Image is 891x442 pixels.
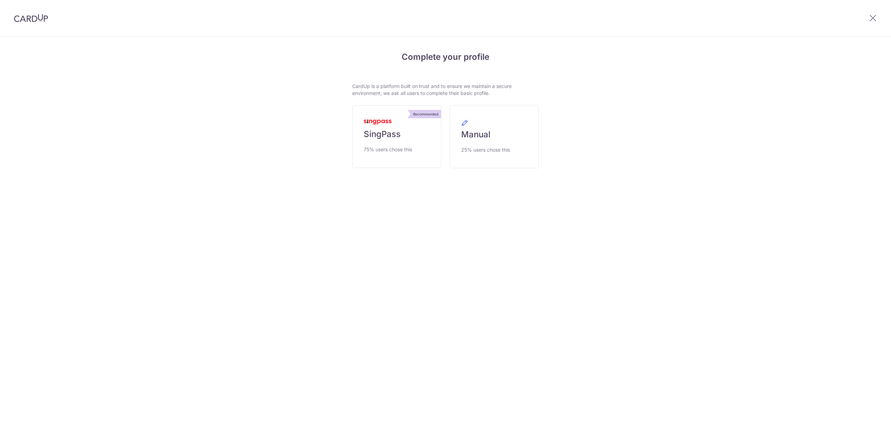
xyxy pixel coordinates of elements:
span: SingPass [364,129,401,140]
div: Recommended [410,110,441,118]
img: CardUp [14,14,48,22]
span: 25% users chose this [461,146,510,154]
h4: Complete your profile [352,51,539,63]
iframe: Opens a widget where you can find more information [846,421,884,439]
p: CardUp is a platform built on trust and to ensure we maintain a secure environment, we ask all us... [352,83,539,97]
a: Manual 25% users chose this [450,105,539,168]
a: Recommended SingPass 75% users chose this [352,105,441,168]
span: Manual [461,129,490,140]
span: 75% users chose this [364,145,412,154]
img: MyInfoLogo [364,120,392,124]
